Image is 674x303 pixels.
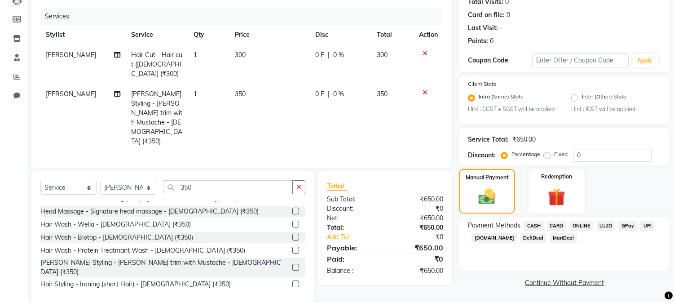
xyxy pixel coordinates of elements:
div: Hair Wash - Wella - [DEMOGRAPHIC_DATA] (₹350) [40,220,191,229]
div: ₹650.00 [385,266,450,276]
div: Total: [320,223,385,232]
div: ₹650.00 [385,242,450,253]
span: GPay [618,221,637,231]
span: [PERSON_NAME] Styling - [PERSON_NAME] trim with Mustache - [DEMOGRAPHIC_DATA] (₹350) [132,90,183,145]
th: Qty [188,25,229,45]
a: Continue Without Payment [461,278,668,288]
span: [PERSON_NAME] [46,51,96,59]
span: Hair Cut - Hair cut ([DEMOGRAPHIC_DATA]) (₹300) [132,51,183,78]
div: Discount: [320,204,385,214]
label: Fixed [554,150,568,158]
span: 300 [235,51,246,59]
span: | [328,89,330,99]
th: Stylist [40,25,126,45]
div: Service Total: [468,135,509,144]
div: Discount: [468,151,496,160]
span: DefiDeal [520,233,546,243]
span: Total [327,181,348,191]
span: 0 % [333,50,344,60]
span: 1 [194,51,197,59]
div: Card on file: [468,10,505,20]
button: Apply [632,54,658,67]
div: Sub Total: [320,195,385,204]
small: Hint : CGST + SGST will be applied [468,105,557,113]
span: Payment Methods [468,221,520,230]
th: Disc [310,25,371,45]
div: Head Massage - Signature head massage - [DEMOGRAPHIC_DATA] (₹350) [40,207,259,216]
div: Services [41,8,450,25]
div: Payable: [320,242,385,253]
input: Enter Offer / Coupon Code [532,53,628,67]
div: ₹650.00 [385,223,450,232]
div: Hair Styling - Ironing (short Hair) - [DEMOGRAPHIC_DATA] (₹350) [40,280,231,289]
span: [DOMAIN_NAME] [471,233,517,243]
a: Add Tip [320,232,396,242]
span: [PERSON_NAME] [46,90,96,98]
span: 350 [235,90,246,98]
img: _cash.svg [473,187,500,206]
th: Service [126,25,189,45]
div: 0 [507,10,510,20]
div: ₹650.00 [385,195,450,204]
img: _gift.svg [542,186,571,208]
span: | [328,50,330,60]
label: Percentage [511,150,540,158]
span: 300 [377,51,388,59]
label: Intra (Same) State [479,93,524,103]
div: 0 [490,36,493,46]
div: ₹650.00 [385,214,450,223]
div: ₹650.00 [512,135,536,144]
label: Inter (Other) State [582,93,626,103]
div: ₹0 [385,254,450,264]
div: Hair Wash - Protein Treatmant Wash - [DEMOGRAPHIC_DATA] (₹350) [40,246,245,255]
span: LUZO [597,221,615,231]
th: Action [414,25,443,45]
span: ONLINE [570,221,593,231]
div: Coupon Code [468,56,532,65]
span: 0 % [333,89,344,99]
span: MariDeal [550,233,577,243]
span: CASH [524,221,543,231]
div: - [500,23,502,33]
div: Last Visit: [468,23,498,33]
input: Search or Scan [163,180,293,194]
div: ₹0 [385,204,450,214]
label: Redemption [541,173,572,181]
span: 1 [194,90,197,98]
th: Total [372,25,414,45]
span: 0 F [315,89,324,99]
div: ₹0 [396,232,450,242]
div: Paid: [320,254,385,264]
div: Hair Wash - Biotop - [DEMOGRAPHIC_DATA] (₹350) [40,233,193,242]
span: UPI [640,221,654,231]
small: Hint : IGST will be applied [571,105,661,113]
span: 0 F [315,50,324,60]
div: Points: [468,36,488,46]
div: Balance : [320,266,385,276]
div: Net: [320,214,385,223]
span: CARD [547,221,566,231]
div: [PERSON_NAME] Styling - [PERSON_NAME] trim with Mustache - [DEMOGRAPHIC_DATA] (₹350) [40,258,289,277]
span: 350 [377,90,388,98]
label: Client State [468,80,497,88]
th: Price [229,25,310,45]
label: Manual Payment [466,174,509,182]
